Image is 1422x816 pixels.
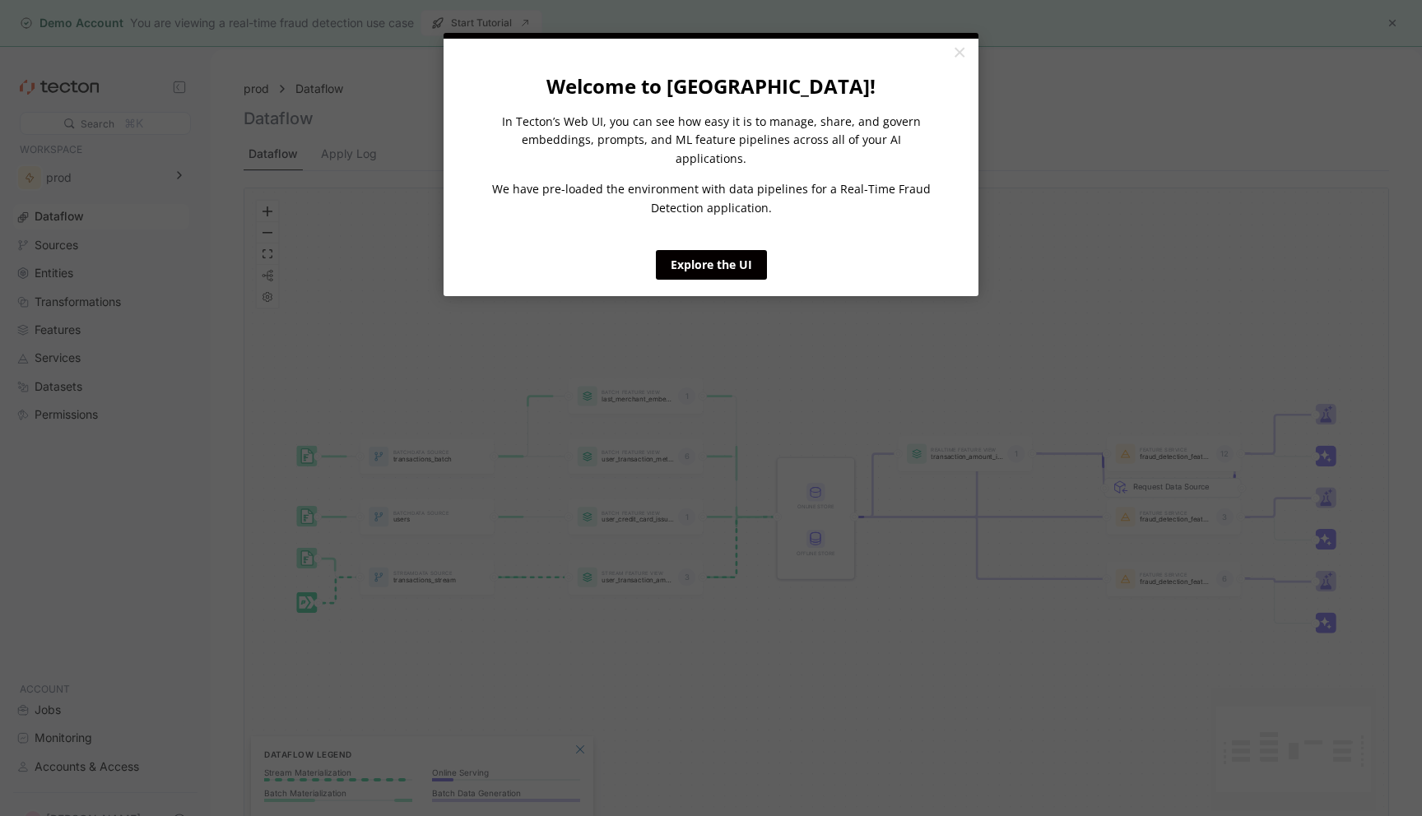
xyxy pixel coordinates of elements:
a: Close modal [945,39,974,68]
strong: Welcome to [GEOGRAPHIC_DATA]! [546,72,876,100]
p: In Tecton’s Web UI, you can see how easy it is to manage, share, and govern embeddings, prompts, ... [488,113,934,168]
a: Explore the UI [656,250,767,280]
div: current step [444,33,978,39]
p: We have pre-loaded the environment with data pipelines for a Real-Time Fraud Detection application. [488,180,934,217]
